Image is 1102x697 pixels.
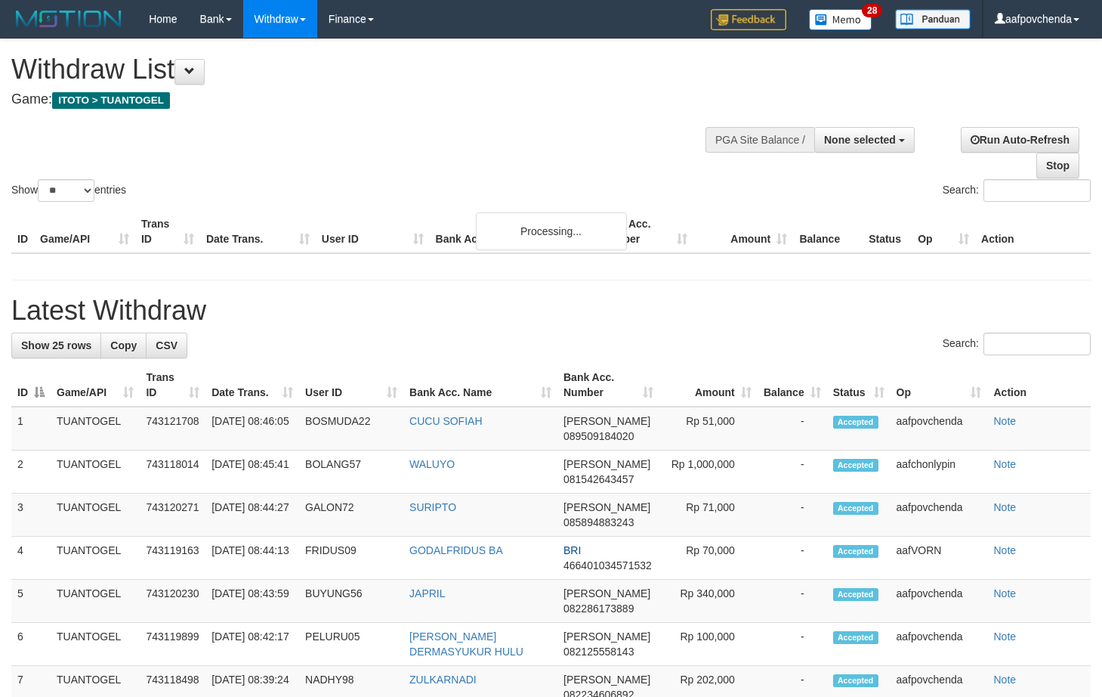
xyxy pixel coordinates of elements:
td: aafpovchenda [891,623,988,666]
th: Status: activate to sort column ascending [827,364,891,407]
td: TUANTOGEL [51,407,140,451]
span: Accepted [833,588,878,601]
img: Button%20Memo.svg [809,9,872,30]
td: TUANTOGEL [51,451,140,494]
a: GODALFRIDUS BA [409,544,503,556]
span: BRI [563,544,581,556]
div: Processing... [476,212,627,250]
span: Copy 466401034571532 to clipboard [563,559,652,572]
img: Feedback.jpg [711,9,786,30]
td: Rp 51,000 [659,407,758,451]
th: Trans ID [135,210,200,253]
a: Stop [1036,153,1079,178]
td: 743121708 [140,407,205,451]
td: - [758,494,827,537]
td: 743119163 [140,537,205,580]
span: CSV [156,339,177,352]
button: None selected [814,127,915,153]
th: Amount [693,210,793,253]
td: GALON72 [299,494,403,537]
input: Search: [983,333,1091,355]
td: 743119899 [140,623,205,666]
th: Bank Acc. Name [430,210,594,253]
th: Action [975,210,1091,253]
td: BUYUNG56 [299,580,403,623]
label: Show entries [11,179,126,202]
a: Note [993,587,1016,599]
td: - [758,451,827,494]
td: [DATE] 08:46:05 [205,407,299,451]
h1: Latest Withdraw [11,296,1091,326]
span: 28 [862,4,882,17]
td: [DATE] 08:44:13 [205,537,299,580]
td: Rp 71,000 [659,494,758,537]
span: Accepted [833,502,878,515]
th: Op: activate to sort column ascending [891,364,988,407]
td: BOLANG57 [299,451,403,494]
a: Note [993,544,1016,556]
a: Note [993,630,1016,643]
th: ID: activate to sort column descending [11,364,51,407]
a: Note [993,674,1016,686]
th: Status [863,210,912,253]
td: - [758,407,827,451]
a: Run Auto-Refresh [961,127,1079,153]
td: Rp 70,000 [659,537,758,580]
td: TUANTOGEL [51,580,140,623]
a: ZULKARNADI [409,674,477,686]
span: [PERSON_NAME] [563,674,650,686]
td: 743120230 [140,580,205,623]
td: 743120271 [140,494,205,537]
th: Game/API [34,210,135,253]
span: Accepted [833,674,878,687]
th: Balance [793,210,863,253]
span: [PERSON_NAME] [563,587,650,599]
td: [DATE] 08:44:27 [205,494,299,537]
a: JAPRIL [409,587,445,599]
th: Op [912,210,975,253]
td: 4 [11,537,51,580]
span: [PERSON_NAME] [563,630,650,643]
a: [PERSON_NAME] DERMASYUKUR HULU [409,630,523,658]
span: None selected [824,134,896,146]
th: User ID: activate to sort column ascending [299,364,403,407]
th: Bank Acc. Name: activate to sort column ascending [403,364,557,407]
td: 5 [11,580,51,623]
td: aafpovchenda [891,407,988,451]
td: PELURU05 [299,623,403,666]
select: Showentries [38,179,94,202]
a: Note [993,501,1016,513]
span: Accepted [833,416,878,429]
td: 6 [11,623,51,666]
td: TUANTOGEL [51,623,140,666]
td: 743118014 [140,451,205,494]
span: [PERSON_NAME] [563,415,650,427]
a: Note [993,415,1016,427]
td: [DATE] 08:43:59 [205,580,299,623]
td: 2 [11,451,51,494]
th: Trans ID: activate to sort column ascending [140,364,205,407]
th: Game/API: activate to sort column ascending [51,364,140,407]
span: Accepted [833,459,878,472]
a: Note [993,458,1016,470]
td: TUANTOGEL [51,494,140,537]
th: Bank Acc. Number: activate to sort column ascending [557,364,659,407]
a: Show 25 rows [11,333,101,358]
td: [DATE] 08:42:17 [205,623,299,666]
span: [PERSON_NAME] [563,458,650,470]
td: - [758,580,827,623]
a: CSV [146,333,187,358]
h1: Withdraw List [11,54,720,85]
th: Bank Acc. Number [594,210,693,253]
td: 3 [11,494,51,537]
td: aafpovchenda [891,494,988,537]
span: Copy 082125558143 to clipboard [563,646,634,658]
th: ID [11,210,34,253]
th: Amount: activate to sort column ascending [659,364,758,407]
td: aafchonlypin [891,451,988,494]
td: aafVORN [891,537,988,580]
th: Date Trans.: activate to sort column ascending [205,364,299,407]
th: Action [987,364,1091,407]
th: User ID [316,210,430,253]
span: ITOTO > TUANTOGEL [52,92,170,109]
